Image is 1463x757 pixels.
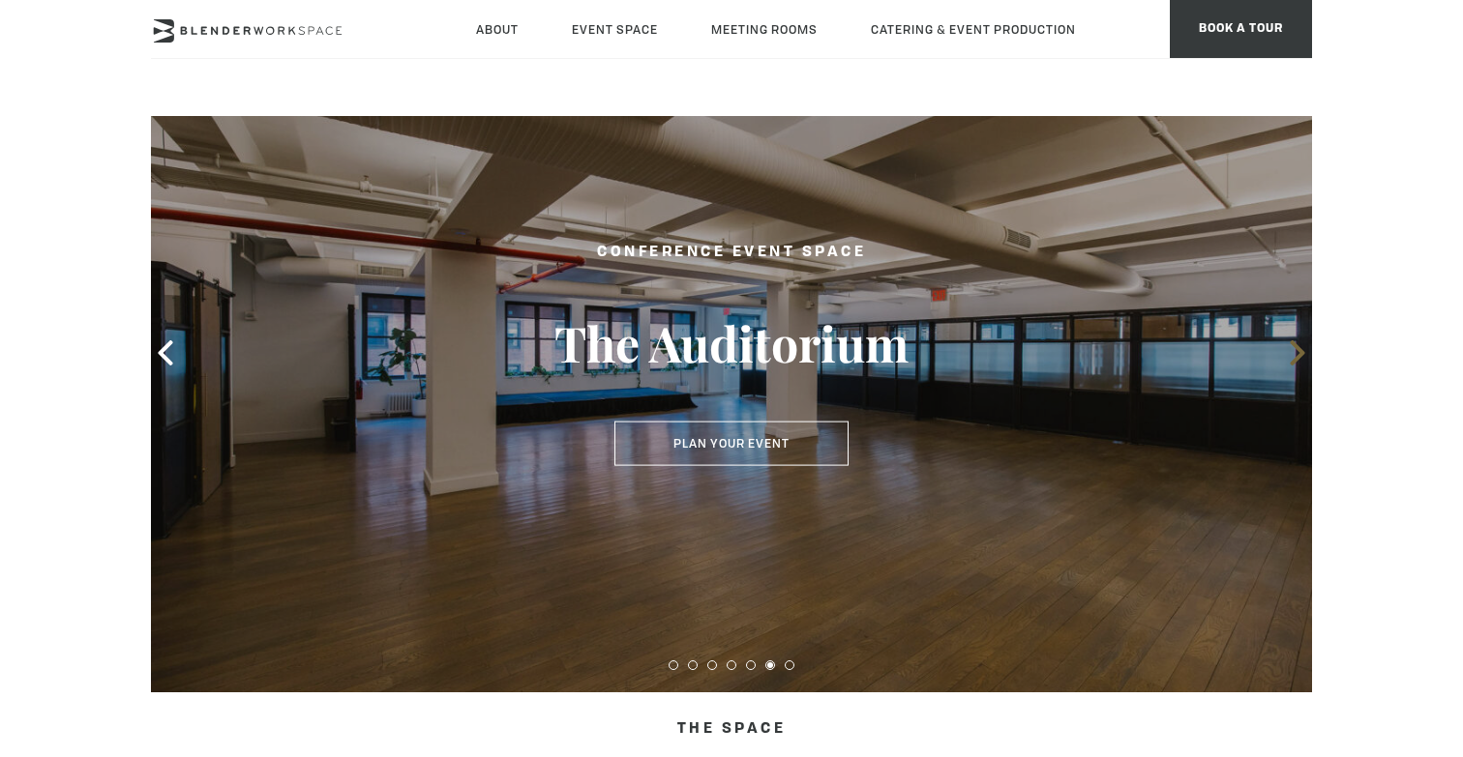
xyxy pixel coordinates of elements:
h4: The Space [151,712,1312,748]
iframe: Chat Widget [1115,510,1463,757]
button: Plan Your Event [614,422,849,466]
h2: Conference Event Space [509,241,954,265]
h3: The Auditorium [509,313,954,373]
